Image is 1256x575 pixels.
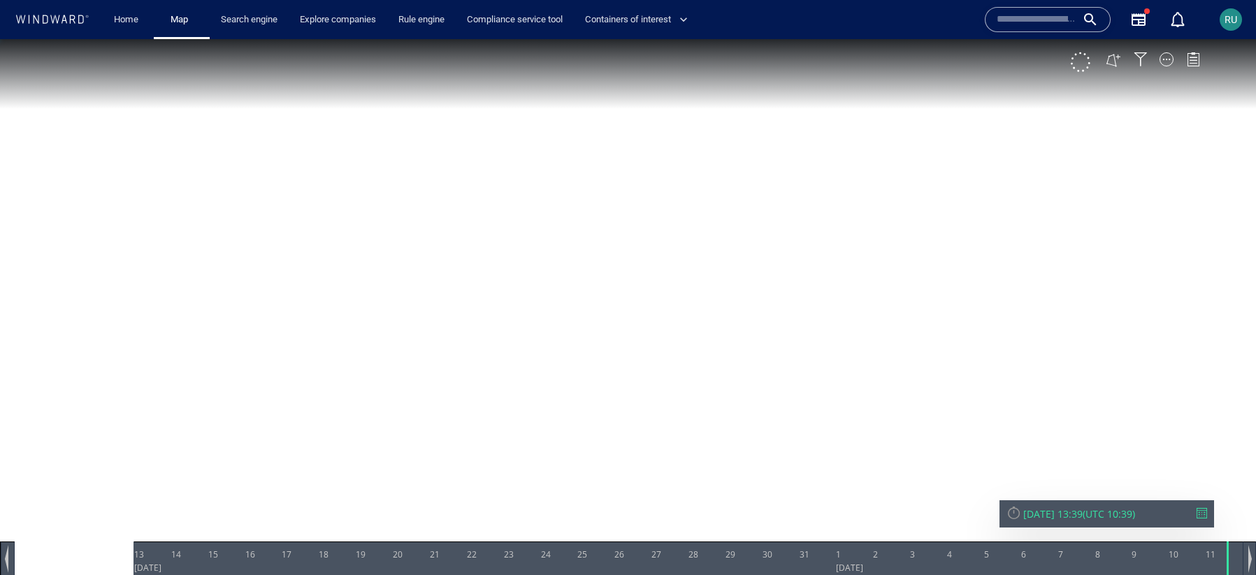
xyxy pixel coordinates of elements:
span: Containers of interest [585,12,688,28]
div: 4 [947,502,952,525]
div: 22 [467,502,477,525]
div: 20 [393,502,403,525]
div: 6 [1021,502,1026,525]
div: [DATE] 13:39 [1023,468,1083,481]
span: UTC 10:39 [1085,468,1132,481]
div: 10 [1169,502,1178,525]
div: 7 [1058,502,1063,525]
div: 28 [688,502,698,525]
div: 13 [134,502,144,525]
button: Map [159,8,204,32]
a: Search engine [215,8,283,32]
div: 27 [651,502,661,525]
div: [DATE] [134,523,161,538]
div: 17 [282,502,291,525]
div: 19 [356,502,366,525]
a: Compliance service tool [461,8,568,32]
div: [DATE] 13:39(UTC 10:39) [1006,468,1207,481]
div: Click to show unselected vessels [1071,13,1090,33]
div: 5 [984,502,989,525]
div: Time: Thu Sep 11 2025 13:39:21 GMT+0300 (Israel Daylight Time) [1227,502,1243,536]
span: ) [1132,468,1135,481]
div: 26 [614,502,624,525]
div: 3 [910,502,915,525]
div: Legend [1186,13,1200,27]
a: Rule engine [393,8,450,32]
button: Home [103,8,148,32]
a: Explore companies [294,8,382,32]
div: 25 [577,502,587,525]
div: 16 [245,502,255,525]
div: 21 [430,502,440,525]
div: 1 [836,502,841,525]
div: 9 [1132,502,1136,525]
a: Home [108,8,144,32]
div: 11 [1206,502,1215,525]
div: 30 [763,502,772,525]
div: Filter [1134,13,1148,27]
a: Map [165,8,198,32]
div: 24 [541,502,551,525]
div: 2 [873,502,878,525]
iframe: Chat [1197,512,1246,565]
div: [DATE] [836,523,863,538]
div: 14 [171,502,181,525]
button: Containers of interest [579,8,700,32]
div: 29 [726,502,735,525]
div: 18 [319,502,329,525]
div: Map Display [1160,13,1174,27]
button: RU [1217,6,1245,34]
div: Reset Time [1006,466,1021,481]
span: RU [1225,14,1237,25]
div: 8 [1095,502,1100,525]
div: 31 [800,502,809,525]
div: Notification center [1169,11,1186,28]
span: ( [1083,468,1085,481]
div: 23 [504,502,514,525]
div: 15 [208,502,218,525]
